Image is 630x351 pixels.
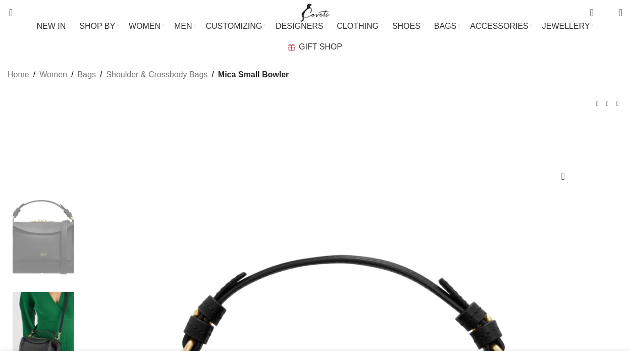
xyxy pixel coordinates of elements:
a: Search [3,3,13,23]
a: CLOTHING [337,16,382,36]
a: WOMEN [129,16,164,36]
span: GIFT SHOP [299,42,342,52]
span: DESIGNERS [276,21,323,31]
span: JEWELLERY [542,21,590,31]
span: CLOTHING [337,21,379,31]
a: Site logo [298,8,332,16]
a: NEW IN [37,16,70,36]
a: Women [39,68,67,81]
a: Home [8,68,29,81]
span: 0 [591,5,598,13]
span: BAGS [434,21,456,31]
span: SHOES [392,21,421,31]
a: Previous product [592,98,602,109]
a: Bags [77,68,95,81]
div: My Wishlist [601,3,611,23]
a: SHOES [392,16,424,36]
span: Mica Small Bowler [218,68,289,81]
a: Next product [612,98,622,109]
a: CUSTOMIZING [205,16,266,36]
span: MEN [174,21,192,31]
a: Shoulder & Crossbody Bags [106,68,207,81]
span: ACCESSORIES [470,21,529,31]
a: MEN [174,16,195,36]
nav: Breadcrumb [8,68,289,81]
span: 0 [603,10,611,18]
a: JEWELLERY [542,16,594,36]
img: Oroton [13,187,74,287]
a: SHOP BY [79,16,119,36]
div: Main navigation [3,16,627,57]
a: BAGS [434,16,460,36]
span: WOMEN [129,21,161,31]
a: GIFT SHOP [288,37,342,57]
span: CUSTOMIZING [205,21,262,31]
span: NEW IN [37,21,66,31]
span: SHOP BY [79,21,115,31]
a: 0 [585,3,598,23]
a: ACCESSORIES [470,16,532,36]
a: DESIGNERS [276,16,327,36]
img: GiftBag [288,44,295,51]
